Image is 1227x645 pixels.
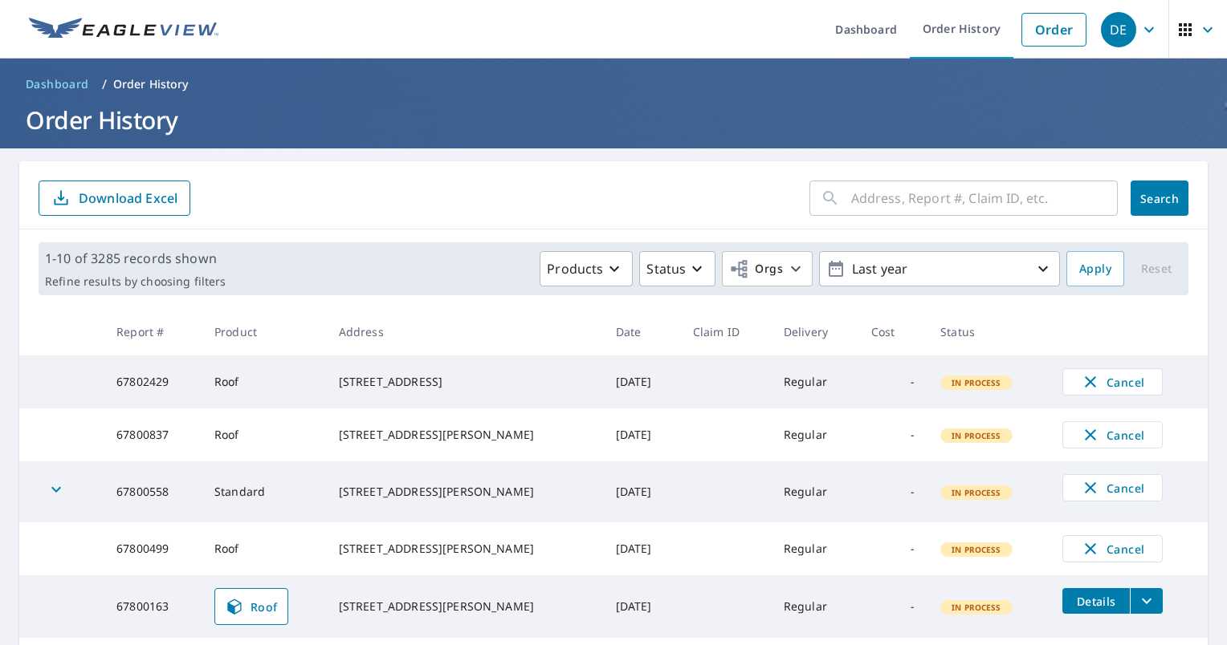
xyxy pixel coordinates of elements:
[1021,13,1086,47] a: Order
[1130,588,1163,614] button: filesDropdownBtn-67800163
[1079,539,1146,558] span: Cancel
[942,377,1011,388] span: In Process
[339,374,590,390] div: [STREET_ADDRESS]
[942,544,1011,555] span: In Process
[19,71,1208,97] nav: breadcrumb
[45,274,226,289] p: Refine results by choosing filters
[45,249,226,268] p: 1-10 of 3285 records shown
[1062,588,1130,614] button: detailsBtn-67800163
[603,355,680,408] td: [DATE]
[927,308,1050,355] th: Status
[858,308,927,355] th: Cost
[225,597,278,616] span: Roof
[603,408,680,461] td: [DATE]
[326,308,603,355] th: Address
[858,461,927,522] td: -
[603,575,680,638] td: [DATE]
[1131,181,1188,216] button: Search
[104,575,202,638] td: 67800163
[858,355,927,408] td: -
[19,71,96,97] a: Dashboard
[603,308,680,355] th: Date
[102,75,107,94] li: /
[942,602,1011,613] span: In Process
[722,251,813,286] button: Orgs
[1072,594,1120,609] span: Details
[851,176,1118,221] input: Address, Report #, Claim ID, etc.
[1079,372,1146,391] span: Cancel
[104,522,202,575] td: 67800499
[680,308,771,355] th: Claim ID
[104,408,202,461] td: 67800837
[858,522,927,575] td: -
[771,522,858,575] td: Regular
[214,588,288,625] a: Roof
[202,522,326,575] td: Roof
[202,355,326,408] td: Roof
[339,484,590,500] div: [STREET_ADDRESS][PERSON_NAME]
[26,76,89,92] span: Dashboard
[639,251,715,286] button: Status
[771,408,858,461] td: Regular
[846,255,1033,283] p: Last year
[1079,478,1146,497] span: Cancel
[1062,421,1163,448] button: Cancel
[942,430,1011,441] span: In Process
[771,355,858,408] td: Regular
[858,575,927,638] td: -
[29,18,218,42] img: EV Logo
[603,522,680,575] td: [DATE]
[942,487,1011,498] span: In Process
[202,408,326,461] td: Roof
[79,189,177,207] p: Download Excel
[1079,259,1111,279] span: Apply
[1066,251,1124,286] button: Apply
[339,598,590,615] div: [STREET_ADDRESS][PERSON_NAME]
[646,259,686,278] p: Status
[104,355,202,408] td: 67802429
[771,461,858,522] td: Regular
[1079,425,1146,444] span: Cancel
[1143,191,1176,206] span: Search
[39,181,190,216] button: Download Excel
[202,461,326,522] td: Standard
[771,308,858,355] th: Delivery
[771,575,858,638] td: Regular
[339,541,590,557] div: [STREET_ADDRESS][PERSON_NAME]
[104,461,202,522] td: 67800558
[339,427,590,443] div: [STREET_ADDRESS][PERSON_NAME]
[540,251,633,286] button: Products
[113,76,189,92] p: Order History
[547,259,603,278] p: Products
[729,259,783,279] span: Orgs
[1062,368,1163,396] button: Cancel
[858,408,927,461] td: -
[603,461,680,522] td: [DATE]
[19,103,1208,136] h1: Order History
[1062,474,1163,501] button: Cancel
[819,251,1060,286] button: Last year
[202,308,326,355] th: Product
[1062,535,1163,562] button: Cancel
[1101,12,1136,47] div: DE
[104,308,202,355] th: Report #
